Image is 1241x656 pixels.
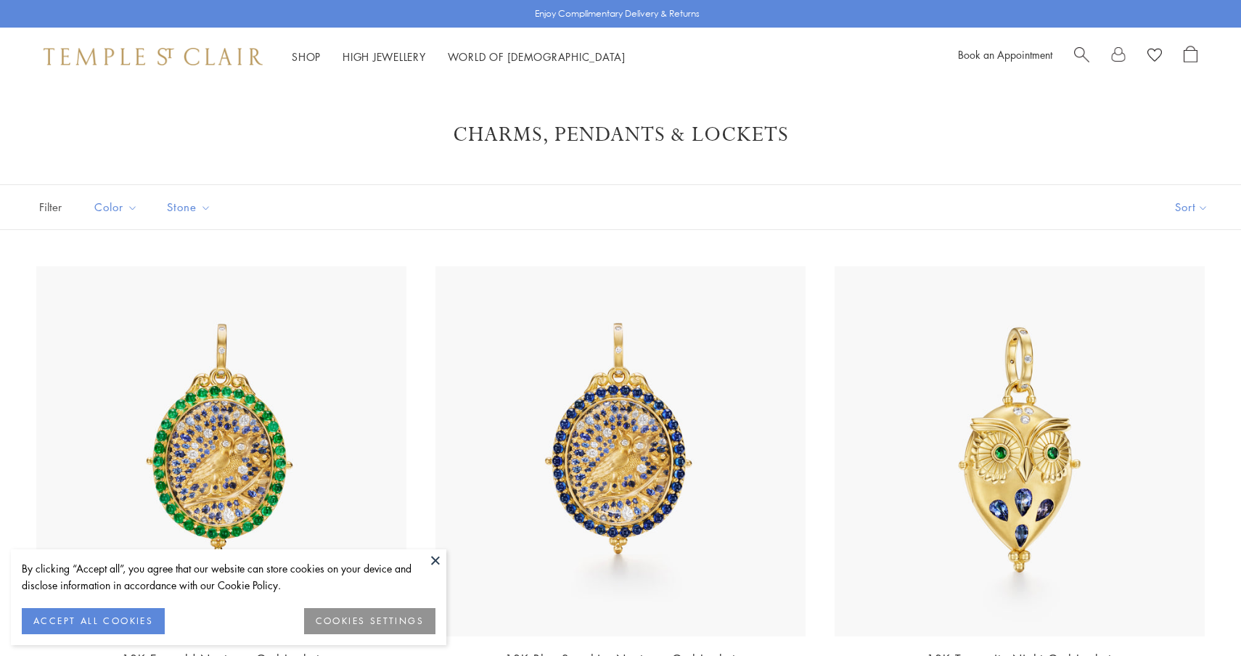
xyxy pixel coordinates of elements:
a: Search [1074,46,1089,67]
a: Book an Appointment [958,47,1052,62]
a: View Wishlist [1147,46,1162,67]
button: Color [83,191,149,224]
div: By clicking “Accept all”, you agree that our website can store cookies on your device and disclos... [22,560,435,594]
button: Show sort by [1142,185,1241,229]
a: ShopShop [292,49,321,64]
iframe: Gorgias live chat messenger [1168,588,1226,641]
h1: Charms, Pendants & Lockets [58,122,1183,148]
a: World of [DEMOGRAPHIC_DATA]World of [DEMOGRAPHIC_DATA] [448,49,626,64]
a: High JewelleryHigh Jewellery [343,49,426,64]
img: 18K Blue Sapphire Nocturne Owl Locket [435,266,806,636]
span: Color [87,198,149,216]
button: Stone [156,191,222,224]
img: 18K Tanzanite Night Owl Locket [835,266,1205,636]
p: Enjoy Complimentary Delivery & Returns [535,7,700,21]
span: Stone [160,198,222,216]
img: 18K Emerald Nocturne Owl Locket [36,266,406,636]
nav: Main navigation [292,48,626,66]
button: ACCEPT ALL COOKIES [22,608,165,634]
button: COOKIES SETTINGS [304,608,435,634]
img: Temple St. Clair [44,48,263,65]
a: Open Shopping Bag [1184,46,1197,67]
